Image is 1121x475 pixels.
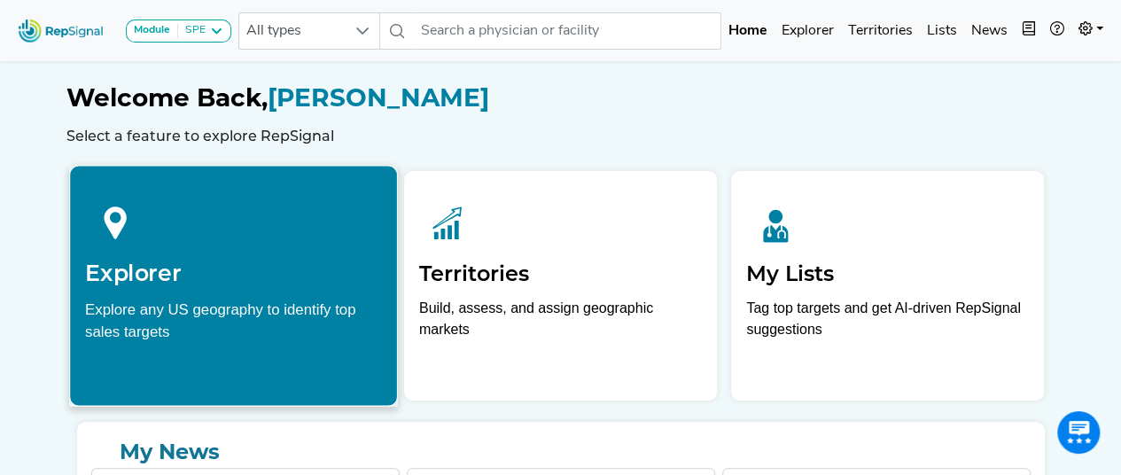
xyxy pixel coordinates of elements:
div: Explore any US geography to identify top sales targets [85,298,382,342]
a: Territories [841,13,920,49]
h2: Explorer [85,260,382,286]
input: Search a physician or facility [414,12,721,50]
a: My News [91,436,1031,468]
a: Explorer [775,13,841,49]
strong: Module [134,25,170,35]
h6: Select a feature to explore RepSignal [66,128,1055,144]
p: Build, assess, and assign geographic markets [419,298,702,350]
a: Home [721,13,775,49]
a: News [964,13,1015,49]
a: TerritoriesBuild, assess, and assign geographic markets [404,171,717,401]
p: Tag top targets and get AI-driven RepSignal suggestions [746,298,1029,350]
h2: Territories [419,261,702,287]
a: ExplorerExplore any US geography to identify top sales targets [69,165,398,406]
div: SPE [178,24,206,38]
span: All types [239,13,346,49]
h2: My Lists [746,261,1029,287]
h1: [PERSON_NAME] [66,83,1055,113]
a: Lists [920,13,964,49]
span: Welcome Back, [66,82,268,113]
a: My ListsTag top targets and get AI-driven RepSignal suggestions [731,171,1044,401]
button: ModuleSPE [126,19,231,43]
button: Intel Book [1015,13,1043,49]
